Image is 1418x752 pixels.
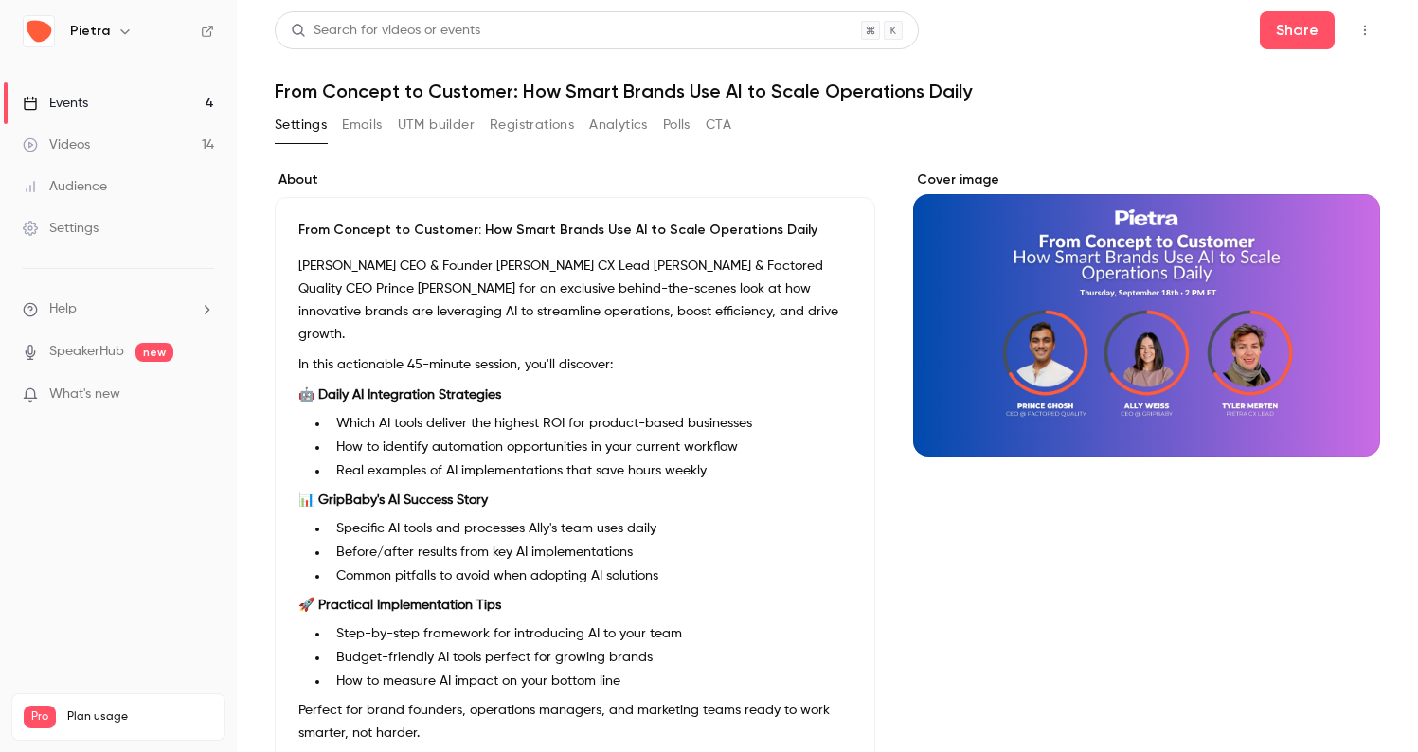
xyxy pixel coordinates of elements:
[70,22,110,41] h6: Pietra
[706,110,731,140] button: CTA
[298,493,488,507] strong: 📊 GripBaby's AI Success Story
[23,219,99,238] div: Settings
[23,299,214,319] li: help-dropdown-opener
[191,386,214,403] iframe: Noticeable Trigger
[329,566,852,586] li: Common pitfalls to avoid when adopting AI solutions
[23,135,90,154] div: Videos
[329,519,852,539] li: Specific AI tools and processes Ally's team uses daily
[398,110,475,140] button: UTM builder
[67,709,213,725] span: Plan usage
[135,343,173,362] span: new
[329,438,852,457] li: How to identify automation opportunities in your current workflow
[24,16,54,46] img: Pietra
[329,624,852,644] li: Step-by-step framework for introducing AI to your team
[49,299,77,319] span: Help
[298,388,501,402] strong: 🤖 Daily AI Integration Strategies
[49,342,124,362] a: SpeakerHub
[329,461,852,481] li: Real examples of AI implementations that save hours weekly
[298,353,852,376] p: In this actionable 45-minute session, you'll discover:
[329,543,852,563] li: Before/after results from key AI implementations
[298,699,852,744] p: Perfect for brand founders, operations managers, and marketing teams ready to work smarter, not h...
[329,414,852,434] li: Which AI tools deliver the highest ROI for product-based businesses
[1260,11,1335,49] button: Share
[291,21,480,41] div: Search for videos or events
[663,110,691,140] button: Polls
[342,110,382,140] button: Emails
[49,385,120,404] span: What's new
[275,80,1380,102] h1: From Concept to Customer: How Smart Brands Use AI to Scale Operations Daily
[329,671,852,691] li: How to measure AI impact on your bottom line
[589,110,648,140] button: Analytics
[298,221,852,240] p: From Concept to Customer: How Smart Brands Use AI to Scale Operations Daily
[490,110,574,140] button: Registrations
[298,255,852,346] p: [PERSON_NAME] CEO & Founder [PERSON_NAME] CX Lead [PERSON_NAME] & Factored Quality CEO Prince [PE...
[913,170,1380,189] label: Cover image
[24,706,56,728] span: Pro
[275,170,875,189] label: About
[913,170,1380,457] section: Cover image
[329,648,852,668] li: Budget-friendly AI tools perfect for growing brands
[298,599,501,612] strong: 🚀 Practical Implementation Tips
[275,110,327,140] button: Settings
[23,94,88,113] div: Events
[23,177,107,196] div: Audience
